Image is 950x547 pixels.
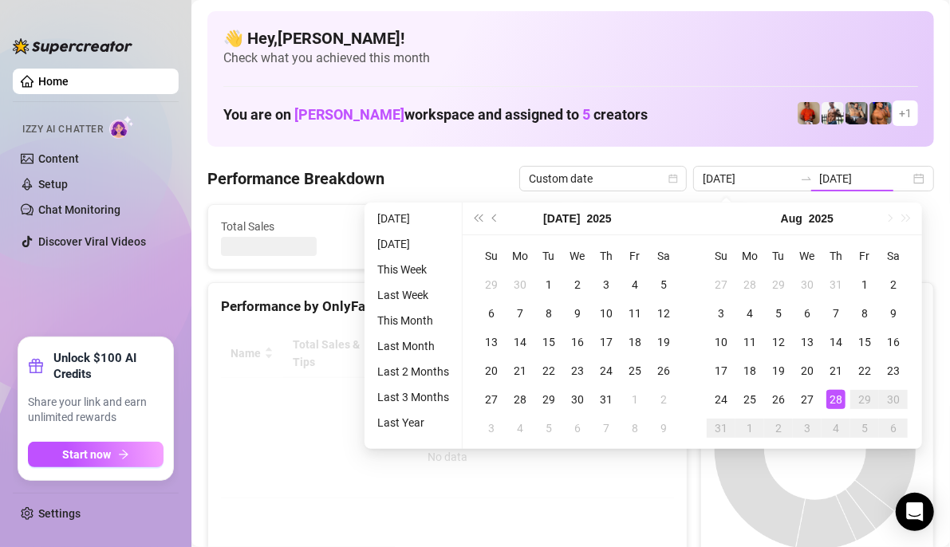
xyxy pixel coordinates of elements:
h4: 👋 Hey, [PERSON_NAME] ! [223,27,918,49]
img: Justin [798,102,820,124]
span: [PERSON_NAME] [294,106,404,123]
span: swap-right [800,172,813,185]
span: Messages Sent [591,218,736,235]
span: Total Sales [221,218,366,235]
img: AI Chatter [109,116,134,139]
a: Home [38,75,69,88]
a: Discover Viral Videos [38,235,146,248]
input: Start date [703,170,794,187]
a: Content [38,152,79,165]
a: Settings [38,507,81,520]
span: Izzy AI Chatter [22,122,103,137]
input: End date [819,170,910,187]
a: Setup [38,178,68,191]
img: George [846,102,868,124]
span: 5 [582,106,590,123]
span: + 1 [899,104,912,122]
span: Check what you achieved this month [223,49,918,67]
span: loading [436,403,458,424]
div: Performance by OnlyFans Creator [221,296,674,317]
span: to [800,172,813,185]
span: calendar [668,174,678,183]
img: JG [869,102,892,124]
a: Chat Monitoring [38,203,120,216]
span: Active Chats [406,218,551,235]
img: JUSTIN [822,102,844,124]
span: Share your link and earn unlimited rewards [28,395,164,426]
span: Custom date [529,167,677,191]
img: logo-BBDzfeDw.svg [13,38,132,54]
span: gift [28,358,44,374]
div: Open Intercom Messenger [896,493,934,531]
div: Sales by OnlyFans Creator [714,296,920,317]
span: Start now [63,448,112,461]
h1: You are on workspace and assigned to creators [223,106,648,124]
h4: Performance Breakdown [207,167,384,190]
button: Start nowarrow-right [28,442,164,467]
span: arrow-right [118,449,129,460]
strong: Unlock $100 AI Credits [53,350,164,382]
